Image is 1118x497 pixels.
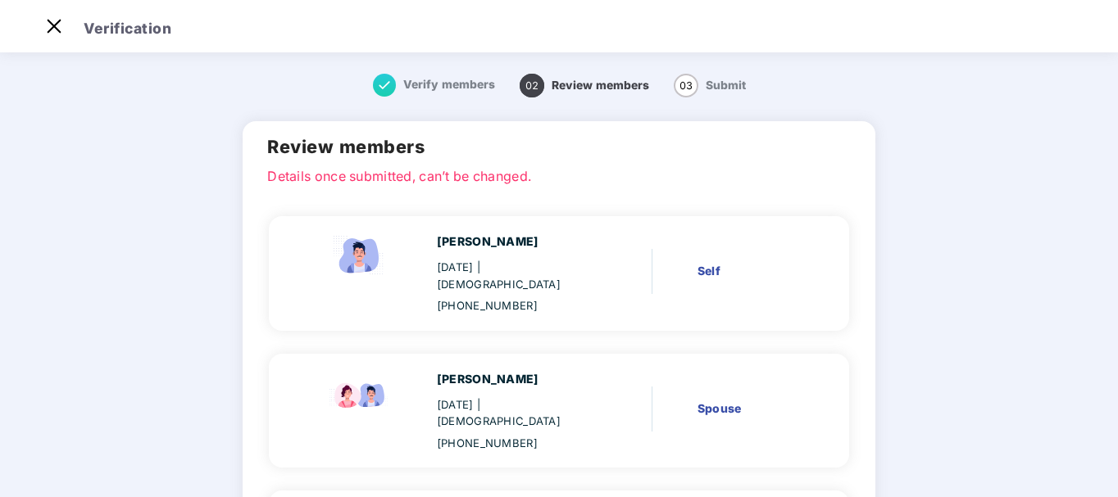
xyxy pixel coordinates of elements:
img: svg+xml;base64,PHN2ZyB4bWxucz0iaHR0cDovL3d3dy53My5vcmcvMjAwMC9zdmciIHdpZHRoPSIxNiIgaGVpZ2h0PSIxNi... [373,74,396,97]
span: Submit [706,79,746,92]
div: [PHONE_NUMBER] [437,297,593,314]
p: Details once submitted, can’t be changed. [267,166,850,181]
div: [DATE] [437,259,593,292]
div: Self [698,262,800,280]
span: Review members [552,79,649,92]
img: svg+xml;base64,PHN2ZyBpZD0iRW1wbG95ZWVfbWFsZSIgeG1sbnM9Imh0dHA6Ly93d3cudzMub3JnLzIwMDAvc3ZnIiB3aW... [327,233,393,278]
span: | [DEMOGRAPHIC_DATA] [437,260,561,291]
div: [PERSON_NAME] [437,370,593,388]
div: Spouse [698,400,800,418]
span: Verify members [403,78,495,91]
div: [DATE] [437,396,593,430]
span: 02 [520,74,544,97]
div: [PERSON_NAME] [437,233,593,251]
img: svg+xml;base64,PHN2ZyB4bWxucz0iaHR0cDovL3d3dy53My5vcmcvMjAwMC9zdmciIHdpZHRoPSI5Ny44OTciIGhlaWdodD... [327,370,393,416]
div: [PHONE_NUMBER] [437,435,593,452]
h2: Review members [267,133,850,161]
span: 03 [674,74,698,97]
